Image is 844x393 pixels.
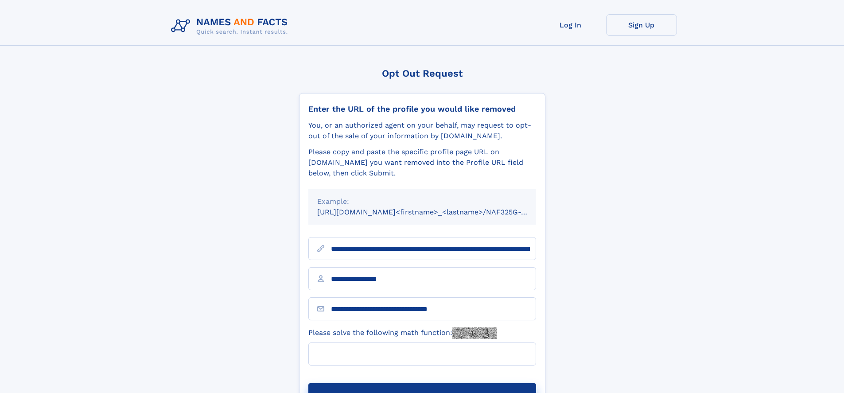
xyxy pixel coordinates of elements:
[317,196,527,207] div: Example:
[167,14,295,38] img: Logo Names and Facts
[308,120,536,141] div: You, or an authorized agent on your behalf, may request to opt-out of the sale of your informatio...
[606,14,677,36] a: Sign Up
[308,327,497,339] label: Please solve the following math function:
[317,208,553,216] small: [URL][DOMAIN_NAME]<firstname>_<lastname>/NAF325G-xxxxxxxx
[308,104,536,114] div: Enter the URL of the profile you would like removed
[308,147,536,179] div: Please copy and paste the specific profile page URL on [DOMAIN_NAME] you want removed into the Pr...
[299,68,545,79] div: Opt Out Request
[535,14,606,36] a: Log In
